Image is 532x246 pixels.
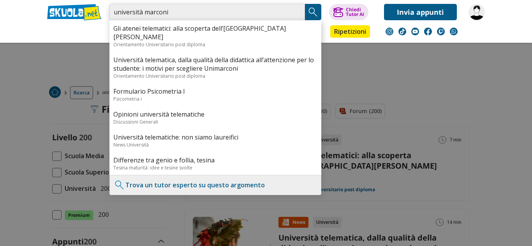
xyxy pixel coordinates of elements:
a: Invia appunti [384,4,457,20]
a: Gli atenei telematici: alla scoperta dell’[GEOGRAPHIC_DATA][PERSON_NAME] [113,24,317,41]
div: Discussioni Generali [113,119,317,125]
a: Trova un tutor esperto su questo argomento [125,181,265,189]
div: Orientamento Universitario post diploma [113,73,317,79]
div: Tesina maturità: idee e tesine svolte [113,164,317,171]
div: Orientamento Universitario post diploma [113,41,317,48]
a: Formulario Psicometria I [113,87,317,96]
button: Search Button [305,4,321,20]
a: Differenze tra genio e follia, tesina [113,156,317,164]
img: Cerca appunti, riassunti o versioni [307,6,319,18]
img: facebook [424,28,432,35]
img: twitch [437,28,445,35]
input: Cerca appunti, riassunti o versioni [109,4,305,20]
img: tiktok [398,28,406,35]
button: ChiediTutor AI [329,4,368,20]
img: youtube [411,28,419,35]
a: Opinioni università telematiche [113,110,317,119]
a: Università telematica, dalla qualità della didattica all’attenzione per lo studente: i motivi per... [113,56,317,73]
img: WhatsApp [450,28,458,35]
a: Ripetizioni [330,25,370,38]
img: Trova un tutor esperto [114,179,125,191]
div: Psicometria i [113,96,317,102]
a: Università telematiche: non siamo laureifici [113,133,317,141]
a: Appunti [107,25,143,39]
div: News Università [113,141,317,148]
div: Chiedi Tutor AI [346,7,364,17]
img: giulialentidoro [469,4,485,20]
img: instagram [386,28,393,35]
